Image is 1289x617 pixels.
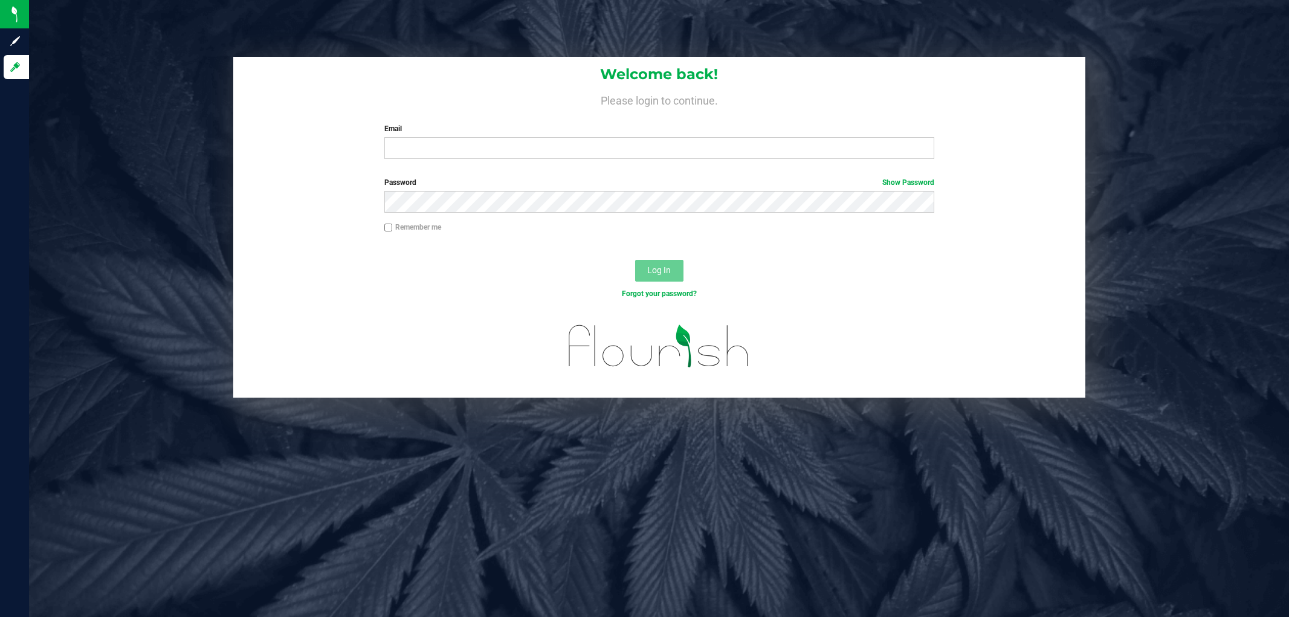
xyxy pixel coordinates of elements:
[635,260,683,282] button: Log In
[384,224,393,232] input: Remember me
[622,289,697,298] a: Forgot your password?
[384,123,934,134] label: Email
[9,35,21,47] inline-svg: Sign up
[882,178,934,187] a: Show Password
[233,92,1085,106] h4: Please login to continue.
[384,178,416,187] span: Password
[552,312,766,380] img: flourish_logo.svg
[647,265,671,275] span: Log In
[384,222,441,233] label: Remember me
[233,66,1085,82] h1: Welcome back!
[9,61,21,73] inline-svg: Log in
